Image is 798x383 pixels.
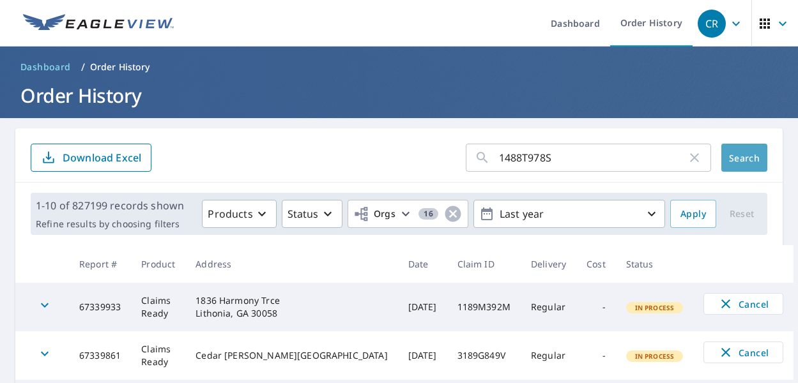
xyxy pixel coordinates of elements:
[703,342,783,363] button: Cancel
[717,296,770,312] span: Cancel
[576,331,616,380] td: -
[398,245,447,283] th: Date
[69,331,131,380] td: 67339861
[627,352,682,361] span: In Process
[670,200,716,228] button: Apply
[196,349,387,362] div: Cedar [PERSON_NAME][GEOGRAPHIC_DATA]
[473,200,665,228] button: Last year
[69,245,131,283] th: Report #
[717,345,770,360] span: Cancel
[202,200,276,228] button: Products
[732,152,757,164] span: Search
[447,245,521,283] th: Claim ID
[616,245,694,283] th: Status
[576,283,616,331] td: -
[208,206,252,222] p: Products
[36,218,184,230] p: Refine results by choosing filters
[36,198,184,213] p: 1-10 of 827199 records shown
[627,303,682,312] span: In Process
[698,10,726,38] div: CR
[680,206,706,222] span: Apply
[348,200,468,228] button: Orgs16
[90,61,150,73] p: Order History
[521,331,576,380] td: Regular
[131,245,185,283] th: Product
[23,14,174,33] img: EV Logo
[131,283,185,331] td: Claims Ready
[353,206,396,222] span: Orgs
[499,140,687,176] input: Address, Report #, Claim ID, etc.
[288,206,319,222] p: Status
[31,144,151,172] button: Download Excel
[521,245,576,283] th: Delivery
[495,203,644,225] p: Last year
[81,59,85,75] li: /
[447,331,521,380] td: 3189G849V
[703,293,783,315] button: Cancel
[447,283,521,331] td: 1189M392M
[418,209,438,218] span: 16
[282,200,342,228] button: Status
[185,245,397,283] th: Address
[63,151,141,165] p: Download Excel
[721,144,767,172] button: Search
[15,57,76,77] a: Dashboard
[15,82,783,109] h1: Order History
[20,61,71,73] span: Dashboard
[15,57,783,77] nav: breadcrumb
[131,331,185,380] td: Claims Ready
[69,283,131,331] td: 67339933
[398,331,447,380] td: [DATE]
[398,283,447,331] td: [DATE]
[576,245,616,283] th: Cost
[521,283,576,331] td: Regular
[196,294,387,320] div: 1836 Harmony Trce Lithonia, GA 30058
